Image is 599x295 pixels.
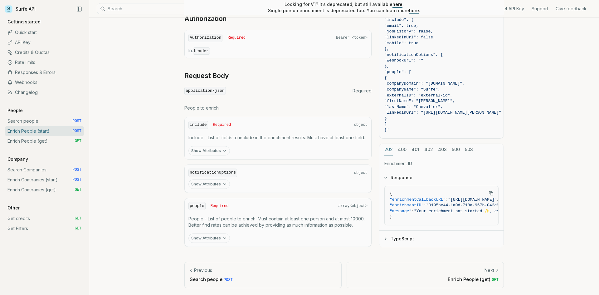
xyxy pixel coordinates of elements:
a: Credits & Quotas [5,47,84,57]
span: Required [227,35,246,40]
span: "Your enrichment has started ✨, estimated time: 2 seconds." [414,209,560,213]
button: Show Attributes [188,146,230,155]
button: 401 [412,144,419,155]
span: POST [224,278,233,282]
span: }' [384,127,389,132]
span: object [354,170,368,175]
span: GET [75,216,81,221]
p: Looking for V1? It’s deprecated, but still available . Single person enrichment is deprecated too... [268,1,420,14]
button: Copy Text [486,189,496,198]
span: GET [492,278,499,282]
button: Show Attributes [188,179,230,189]
span: : [412,209,414,213]
p: Other [5,205,22,211]
code: application/json [184,87,226,95]
span: object [354,122,368,127]
span: "linkedInUrl": false, [384,35,436,39]
a: PreviousSearch people POST [184,262,342,288]
div: Response [379,186,504,230]
span: }, [384,64,389,68]
span: GET [75,187,81,192]
code: include [188,121,208,129]
a: here [392,2,402,7]
code: header [193,47,210,55]
a: Surfe API [5,4,36,14]
a: Search people POST [5,116,84,126]
span: , [497,197,499,202]
span: POST [72,167,81,172]
span: "enrichmentCallbackURL" [390,197,446,202]
button: TypeScript [379,230,504,247]
span: "companyName": "Surfe", [384,87,440,92]
span: { [384,75,387,80]
a: Enrich Companies (get) GET [5,185,84,195]
span: Required [353,88,372,94]
span: "webhookUrl": "" [384,58,423,63]
button: 202 [384,144,393,155]
p: Company [5,156,31,162]
a: Give feedback [556,6,587,12]
span: "companyDomain": "[DOMAIN_NAME]", [384,81,465,86]
span: }, [384,47,389,51]
span: "lastName": "Chevalier", [384,104,443,109]
code: Authorization [188,34,222,42]
span: "0195be44-1a0d-718a-967b-042c9d17ffd7" [426,203,519,208]
a: Changelog [5,87,84,97]
span: : [446,197,448,202]
a: Request Body [184,71,229,80]
a: Webhooks [5,77,84,87]
span: POST [72,129,81,134]
span: "people": [ [384,70,411,74]
span: "notificationOptions": { [384,52,443,57]
span: "enrichmentID" [390,203,424,208]
span: "include": { [384,17,414,22]
button: 402 [424,144,433,155]
span: "firstName": "[PERSON_NAME]", [384,99,455,103]
span: POST [72,177,81,182]
span: "mobile": true [384,41,418,45]
p: Next [485,267,494,273]
p: People - List of people to enrich. Must contain at least one person and at most 10000. Better fin... [188,216,368,228]
button: SearchCtrlK [97,3,253,14]
p: People to enrich [184,105,372,111]
a: Search Companies POST [5,165,84,175]
p: Enrich People (get) [352,276,499,283]
span: : [424,203,426,208]
p: Getting started [5,19,43,25]
span: "email": true, [384,23,418,28]
a: Responses & Errors [5,67,84,77]
span: Required [211,204,229,209]
button: Response [379,170,504,186]
button: 400 [398,144,407,155]
a: API Key [5,37,84,47]
a: Rate limits [5,57,84,67]
button: Show Attributes [188,234,230,243]
span: "[URL][DOMAIN_NAME]" [448,197,497,202]
p: Previous [194,267,212,273]
span: "jobHistory": false, [384,29,433,34]
a: here [409,8,419,13]
span: "externalID": "external-id", [384,93,452,97]
span: ] [384,122,387,126]
a: Enrich Companies (start) POST [5,175,84,185]
a: Quick start [5,27,84,37]
span: { [390,191,392,196]
p: Enrichment ID [384,160,499,166]
p: Include - List of fields to include in the enrichment results. Must have at least one field. [188,135,368,141]
a: Enrich People (get) GET [5,136,84,146]
p: In: [188,47,368,54]
button: 403 [438,144,447,155]
span: array<object> [338,204,368,209]
span: } [390,214,392,219]
button: Collapse Sidebar [75,4,84,14]
a: Get Filters GET [5,224,84,234]
code: notificationOptions [188,169,237,177]
a: Get credits GET [5,214,84,224]
span: GET [75,139,81,144]
p: Search people [190,276,336,283]
button: 500 [452,144,460,155]
span: } [384,116,387,120]
a: Authorization [184,14,226,23]
span: POST [72,119,81,124]
span: Bearer <token> [336,35,368,40]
